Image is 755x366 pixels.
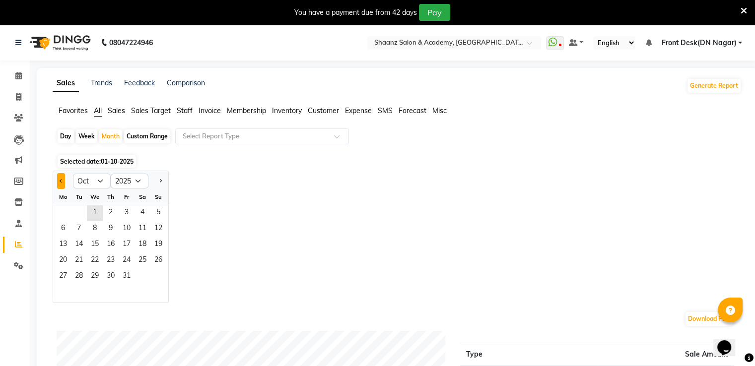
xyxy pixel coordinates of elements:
div: Wednesday, October 8, 2025 [87,221,103,237]
span: 23 [103,253,119,269]
div: Wednesday, October 29, 2025 [87,269,103,285]
span: 31 [119,269,135,285]
div: Saturday, October 11, 2025 [135,221,150,237]
div: Tuesday, October 28, 2025 [71,269,87,285]
span: Invoice [199,106,221,115]
span: 9 [103,221,119,237]
a: Comparison [167,78,205,87]
div: Monday, October 27, 2025 [55,269,71,285]
a: Sales [53,74,79,92]
div: Sunday, October 26, 2025 [150,253,166,269]
select: Select year [111,174,148,188]
span: 8 [87,221,103,237]
div: Week [76,129,97,143]
span: 25 [135,253,150,269]
span: 15 [87,237,103,253]
span: Sales [108,106,125,115]
span: Selected date: [58,155,136,168]
div: Friday, October 10, 2025 [119,221,135,237]
span: 01-10-2025 [101,158,134,165]
span: Forecast [399,106,426,115]
span: 18 [135,237,150,253]
span: 26 [150,253,166,269]
span: Staff [177,106,193,115]
iframe: chat widget [713,326,745,356]
span: 28 [71,269,87,285]
span: Customer [308,106,339,115]
span: All [94,106,102,115]
div: Thursday, October 2, 2025 [103,205,119,221]
div: Thursday, October 16, 2025 [103,237,119,253]
span: Inventory [272,106,302,115]
span: 22 [87,253,103,269]
span: 13 [55,237,71,253]
span: SMS [378,106,393,115]
span: 5 [150,205,166,221]
div: Monday, October 6, 2025 [55,221,71,237]
span: Favorites [59,106,88,115]
span: 20 [55,253,71,269]
span: 16 [103,237,119,253]
div: Thursday, October 9, 2025 [103,221,119,237]
div: Friday, October 3, 2025 [119,205,135,221]
div: Su [150,189,166,205]
span: 2 [103,205,119,221]
span: Misc [432,106,447,115]
div: Sa [135,189,150,205]
span: 6 [55,221,71,237]
a: Trends [91,78,112,87]
div: Wednesday, October 22, 2025 [87,253,103,269]
div: Thursday, October 30, 2025 [103,269,119,285]
span: Expense [345,106,372,115]
div: Saturday, October 18, 2025 [135,237,150,253]
div: Sunday, October 5, 2025 [150,205,166,221]
div: Custom Range [124,129,170,143]
span: 3 [119,205,135,221]
div: Wednesday, October 15, 2025 [87,237,103,253]
div: Fr [119,189,135,205]
div: Monday, October 13, 2025 [55,237,71,253]
span: 19 [150,237,166,253]
span: 17 [119,237,135,253]
span: 24 [119,253,135,269]
button: Next month [156,173,164,189]
button: Download PDF [686,312,733,326]
div: Saturday, October 25, 2025 [135,253,150,269]
div: Sunday, October 12, 2025 [150,221,166,237]
button: Previous month [57,173,65,189]
div: Month [99,129,122,143]
div: Tuesday, October 14, 2025 [71,237,87,253]
span: 21 [71,253,87,269]
div: You have a payment due from 42 days [294,7,417,18]
span: 11 [135,221,150,237]
span: 7 [71,221,87,237]
a: Feedback [124,78,155,87]
span: Front Desk(DN Nagar) [661,38,736,48]
div: Friday, October 31, 2025 [119,269,135,285]
div: We [87,189,103,205]
span: Membership [227,106,266,115]
div: Friday, October 17, 2025 [119,237,135,253]
span: 12 [150,221,166,237]
button: Pay [419,4,450,21]
img: logo [25,29,93,57]
span: 30 [103,269,119,285]
select: Select month [73,174,111,188]
div: Mo [55,189,71,205]
span: 14 [71,237,87,253]
div: Saturday, October 4, 2025 [135,205,150,221]
div: Th [103,189,119,205]
b: 08047224946 [109,29,153,57]
span: 10 [119,221,135,237]
span: 29 [87,269,103,285]
div: Monday, October 20, 2025 [55,253,71,269]
span: 1 [87,205,103,221]
div: Tuesday, October 7, 2025 [71,221,87,237]
div: Tu [71,189,87,205]
div: Sunday, October 19, 2025 [150,237,166,253]
span: 4 [135,205,150,221]
div: Wednesday, October 1, 2025 [87,205,103,221]
span: Sales Target [131,106,171,115]
div: Day [58,129,74,143]
div: Friday, October 24, 2025 [119,253,135,269]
